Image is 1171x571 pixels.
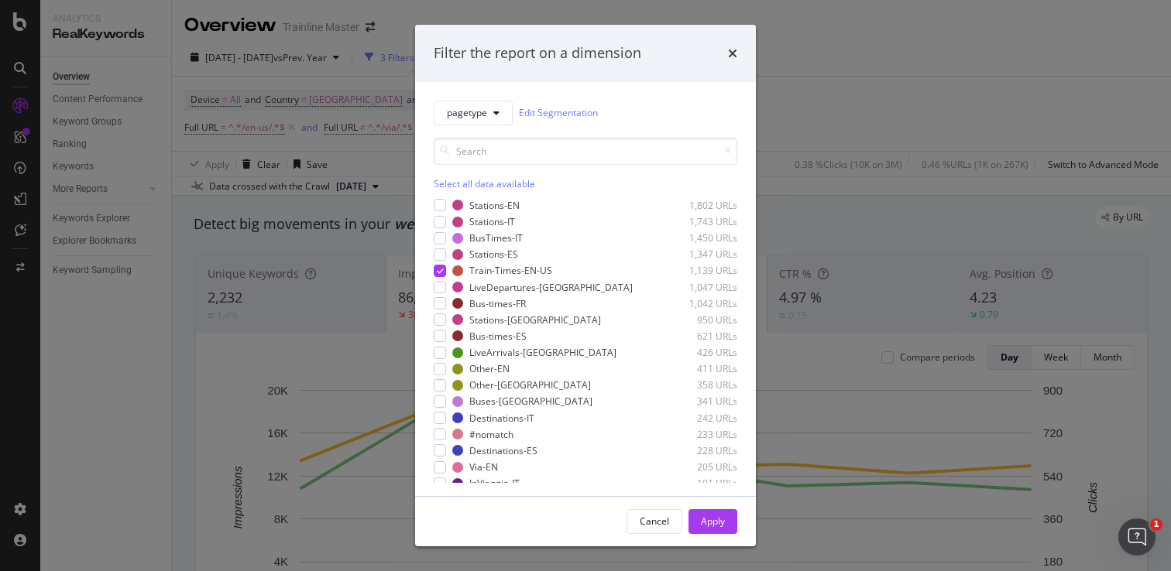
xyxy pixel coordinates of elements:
[661,362,737,375] div: 411 URLs
[728,43,737,63] div: times
[661,215,737,228] div: 1,743 URLs
[469,248,518,261] div: Stations-ES
[469,428,513,441] div: #nomatch
[640,515,669,528] div: Cancel
[469,264,552,277] div: Train-Times-EN-US
[661,264,737,277] div: 1,139 URLs
[434,177,737,190] div: Select all data available
[469,346,616,359] div: LiveArrivals-[GEOGRAPHIC_DATA]
[434,101,513,125] button: pagetype
[469,378,591,391] div: Other-[GEOGRAPHIC_DATA]
[701,515,725,528] div: Apply
[661,412,737,425] div: 242 URLs
[661,346,737,359] div: 426 URLs
[661,199,737,212] div: 1,802 URLs
[627,509,682,534] button: Cancel
[661,378,737,391] div: 358 URLs
[661,281,737,294] div: 1,047 URLs
[661,330,737,343] div: 621 URLs
[415,25,756,546] div: modal
[661,477,737,490] div: 191 URLs
[661,297,737,310] div: 1,042 URLs
[469,199,520,212] div: Stations-EN
[469,330,527,343] div: Bus-times-ES
[661,248,737,261] div: 1,347 URLs
[469,444,537,457] div: Destinations-ES
[689,509,737,534] button: Apply
[661,395,737,408] div: 341 URLs
[469,313,601,327] div: Stations-[GEOGRAPHIC_DATA]
[469,281,633,294] div: LiveDepartures-[GEOGRAPHIC_DATA]
[1118,518,1156,556] iframe: Intercom live chat
[469,460,498,474] div: Via-EN
[434,43,641,63] div: Filter the report on a dimension
[519,104,598,121] a: Edit Segmentation
[1150,518,1162,531] span: 1
[469,362,510,375] div: Other-EN
[661,460,737,474] div: 205 URLs
[469,215,515,228] div: Stations-IT
[661,313,737,327] div: 950 URLs
[661,428,737,441] div: 233 URLs
[661,231,737,244] div: 1,450 URLs
[469,395,592,408] div: Buses-[GEOGRAPHIC_DATA]
[447,106,487,119] span: pagetype
[469,477,520,490] div: InViaggio-IT
[469,412,534,425] div: Destinations-IT
[469,231,523,244] div: BusTimes-IT
[469,297,526,310] div: Bus-times-FR
[434,138,737,165] input: Search
[661,444,737,457] div: 228 URLs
